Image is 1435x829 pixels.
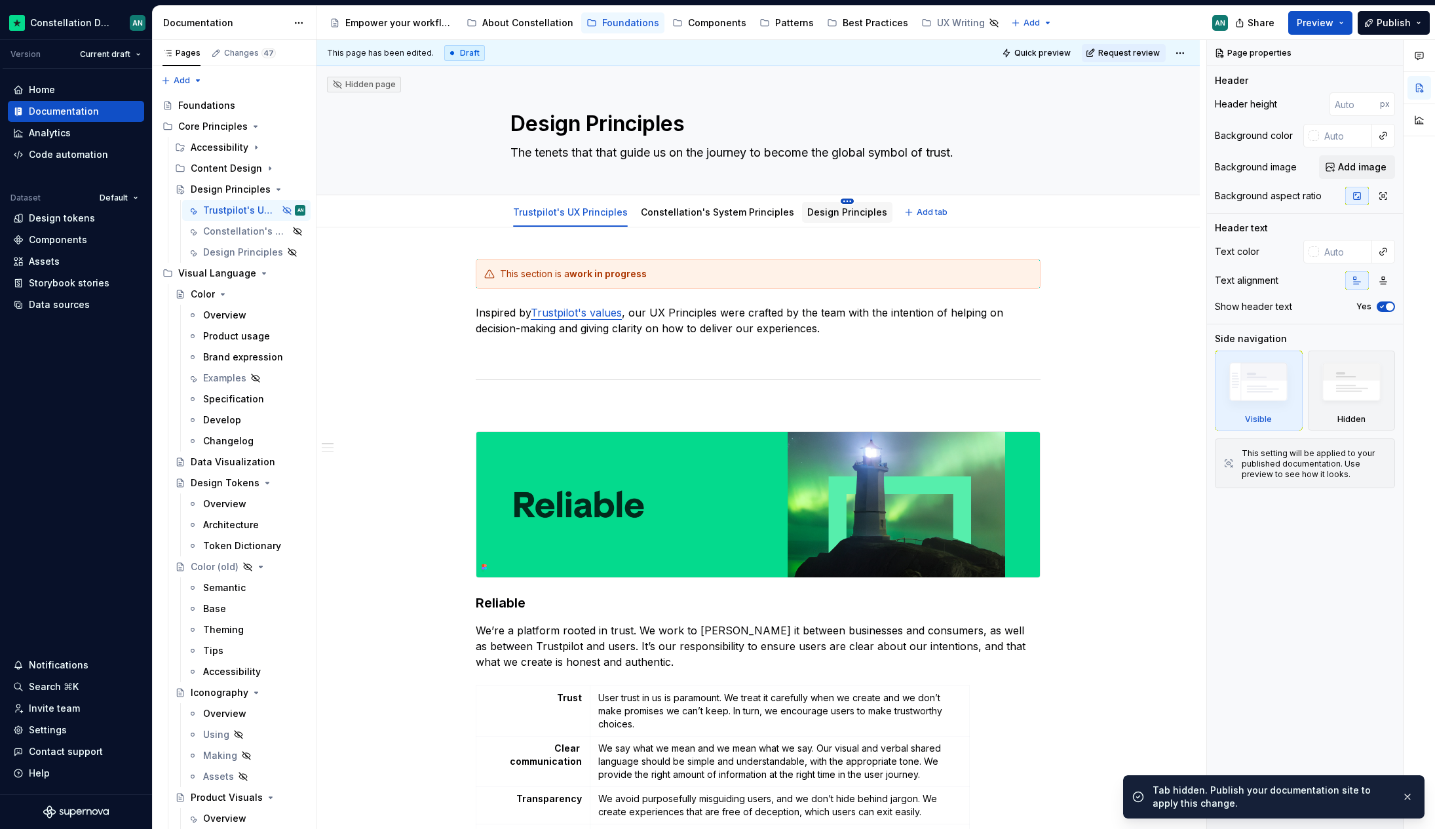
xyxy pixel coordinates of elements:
span: Add [174,75,190,86]
div: Specification [203,393,264,406]
div: Settings [29,723,67,737]
div: Header height [1215,98,1277,111]
div: Trustpilot's UX Principles [508,198,633,225]
span: Default [100,193,128,203]
div: Side navigation [1215,332,1287,345]
div: Iconography [191,686,248,699]
div: Foundations [602,16,659,29]
a: Architecture [182,514,311,535]
div: Visual Language [157,263,311,284]
button: Add [157,71,206,90]
img: d602db7a-5e75-4dfe-a0a4-4b8163c7bad2.png [9,15,25,31]
div: Product Visuals [191,791,263,804]
a: Components [667,12,752,33]
div: Data Visualization [191,455,275,469]
div: Notifications [29,659,88,672]
div: Storybook stories [29,277,109,290]
input: Auto [1319,240,1372,263]
a: Tips [182,640,311,661]
a: Design Principles [807,206,887,218]
strong: Transparency [516,793,582,804]
span: Add [1024,18,1040,28]
strong: work in progress [569,268,647,279]
a: Invite team [8,698,144,719]
div: Components [688,16,746,29]
div: This section is a [500,267,1032,280]
div: Home [29,83,55,96]
a: Semantic [182,577,311,598]
a: Base [182,598,311,619]
div: Components [29,233,87,246]
div: Visible [1215,351,1303,431]
a: Overview [182,703,311,724]
div: Empower your workflow. Build incredible experiences. [345,16,453,29]
span: Current draft [80,49,130,60]
svg: Supernova Logo [43,805,109,819]
div: Overview [203,812,246,825]
div: Changelog [203,434,254,448]
div: Develop [203,414,241,427]
div: Analytics [29,126,71,140]
div: Hidden page [332,79,396,90]
button: Add tab [900,203,953,222]
a: Settings [8,720,144,741]
div: Documentation [163,16,287,29]
span: Quick preview [1014,48,1071,58]
div: Token Dictionary [203,539,281,552]
div: Overview [203,497,246,511]
div: AN [1215,18,1225,28]
a: Making [182,745,311,766]
span: Publish [1377,16,1411,29]
div: About Constellation [482,16,573,29]
span: 47 [261,48,276,58]
div: Show header text [1215,300,1292,313]
div: Text color [1215,245,1259,258]
div: Visual Language [178,267,256,280]
p: px [1380,99,1390,109]
div: UX Writing [937,16,985,29]
div: AN [132,18,143,28]
a: Overview [182,808,311,829]
div: Color [191,288,215,301]
label: Yes [1356,301,1371,312]
div: Design Principles [802,198,892,225]
a: Analytics [8,123,144,144]
div: Design Principles [191,183,271,196]
div: Constellation's System Principles [636,198,799,225]
a: Assets [182,766,311,787]
button: Publish [1358,11,1430,35]
div: Hidden [1337,414,1366,425]
a: Color [170,284,311,305]
a: Data sources [8,294,144,315]
div: Assets [203,770,234,783]
div: Product usage [203,330,270,343]
a: Changelog [182,431,311,452]
strong: Clear communication [510,742,582,767]
p: User trust in us is paramount. We treat it carefully when we create and we don’t make promises we... [598,691,961,731]
a: Accessibility [182,661,311,682]
a: Empower your workflow. Build incredible experiences. [324,12,459,33]
a: Develop [182,410,311,431]
a: Design Principles [182,242,311,263]
div: Hidden [1308,351,1396,431]
div: Core Principles [178,120,248,133]
h3: Reliable [476,594,1041,612]
div: Design tokens [29,212,95,225]
span: This page has been edited. [327,48,434,58]
div: Page tree [324,10,1004,36]
div: Best Practices [843,16,908,29]
span: Share [1248,16,1274,29]
button: Default [94,189,144,207]
div: Brand expression [203,351,283,364]
a: Overview [182,493,311,514]
div: Background image [1215,161,1297,174]
div: Design Principles [203,246,283,259]
a: Trustpilot's values [531,306,622,319]
a: Design Tokens [170,472,311,493]
button: Preview [1288,11,1352,35]
div: Accessibility [191,141,248,154]
div: Background aspect ratio [1215,189,1322,202]
div: Accessibility [203,665,261,678]
input: Auto [1319,124,1372,147]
